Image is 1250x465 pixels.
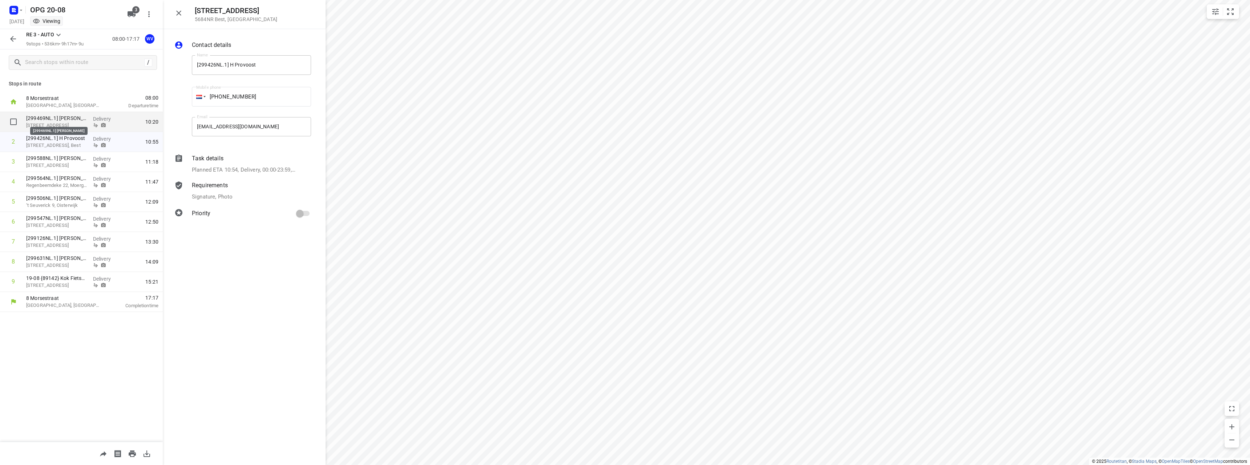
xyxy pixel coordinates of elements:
[195,16,277,22] p: 5684NR Best , [GEOGRAPHIC_DATA]
[33,17,60,25] div: You are currently in view mode. To make any changes, go to edit project.
[26,274,87,282] p: 19-08 {89142} Kok Fietsen Werkplaats
[192,87,311,107] input: 1 (702) 123-4567
[26,115,87,122] p: [299469NL.1] [PERSON_NAME]
[1092,459,1247,464] li: © 2025 , © , © © contributors
[1193,459,1223,464] a: OpenStreetMap
[26,41,84,48] p: 9 stops • 536km • 9h17m • 9u
[140,450,154,457] span: Download route
[12,218,15,225] div: 6
[12,258,15,265] div: 8
[174,154,311,174] div: Task detailsPlanned ETA 10:54, Delivery, 00:00-23:59, 10 Min, 1 Unit
[192,209,210,218] p: Priority
[110,102,158,109] p: Departure time
[125,450,140,457] span: Print route
[6,115,21,129] span: Select
[145,198,158,205] span: 12:09
[112,35,142,43] p: 08:00-17:17
[26,202,87,209] p: ‘t Seuverick 9, Oisterwijk
[93,135,120,143] p: Delivery
[26,122,87,129] p: [STREET_ADDRESS]
[26,222,87,229] p: [STREET_ADDRESS]
[1207,4,1239,19] div: small contained button group
[1162,459,1190,464] a: OpenMapTiles
[192,154,223,163] p: Task details
[192,166,295,174] p: Planned ETA 10:54, Delivery, 00:00-23:59, 10 Min, 1 Unit
[26,175,87,182] p: [299564NL.1] Peter van Hautum
[110,450,125,457] span: Print shipping labels
[12,138,15,145] div: 2
[142,7,156,21] button: More
[1132,459,1157,464] a: Stadia Maps
[26,242,87,249] p: Oudlandsedijk 6, Oudenbosch
[26,302,102,309] p: [GEOGRAPHIC_DATA], [GEOGRAPHIC_DATA]
[124,7,139,21] button: 3
[145,218,158,225] span: 12:50
[145,278,158,285] span: 15:21
[26,282,87,289] p: [STREET_ADDRESS]
[145,178,158,185] span: 11:47
[192,193,233,201] p: Signature, Photo
[96,450,110,457] span: Share route
[26,195,87,202] p: [299506NL.1] Frank Brouwer
[26,162,87,169] p: Industrieweg 1, Oost West En Middelbeers
[145,238,158,245] span: 13:30
[12,278,15,285] div: 9
[110,294,158,301] span: 17:17
[145,138,158,145] span: 10:55
[26,31,54,39] p: RE 3 - AUTO
[93,255,120,262] p: Delivery
[25,57,144,68] input: Search stops within route
[26,155,87,162] p: [299588NL.1] Tino Kolsters
[144,59,152,67] div: /
[12,158,15,165] div: 3
[93,175,120,183] p: Delivery
[93,195,120,203] p: Delivery
[145,118,158,125] span: 10:20
[26,135,87,142] p: [299426NL.1] H Provoost
[26,102,102,109] p: [GEOGRAPHIC_DATA], [GEOGRAPHIC_DATA]
[26,182,87,189] p: Regenbeemdeke 22, Moergestel
[26,95,102,102] p: 8 Morsestraat
[1208,4,1223,19] button: Map settings
[93,275,120,282] p: Delivery
[196,85,221,89] label: Mobile phone
[142,35,157,42] span: Assigned to Wilco Visscher
[145,158,158,165] span: 11:18
[93,215,120,223] p: Delivery
[26,254,87,262] p: [299631NL.1] Cornell Kalis
[26,234,87,242] p: [299126NL.1] [PERSON_NAME]
[93,115,120,123] p: Delivery
[12,238,15,245] div: 7
[145,258,158,265] span: 14:09
[192,181,228,190] p: Requirements
[110,302,158,309] p: Completion time
[172,6,186,20] button: Close
[195,7,277,15] h5: [STREET_ADDRESS]
[1223,4,1238,19] button: Fit zoom
[93,155,120,163] p: Delivery
[12,178,15,185] div: 4
[174,181,311,201] div: RequirementsSignature, Photo
[110,94,158,101] span: 08:00
[9,80,154,88] p: Stops in route
[192,87,206,107] div: Netherlands: + 31
[26,215,87,222] p: [299547NL.1] [PERSON_NAME]
[26,142,87,149] p: [STREET_ADDRESS], Best
[12,198,15,205] div: 5
[26,262,87,269] p: Schenkeldijk 117, S-gravendeel
[132,6,140,13] span: 3
[1106,459,1127,464] a: Routetitan
[93,235,120,242] p: Delivery
[174,41,311,51] div: Contact details
[26,294,102,302] p: 8 Morsestraat
[192,41,231,49] p: Contact details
